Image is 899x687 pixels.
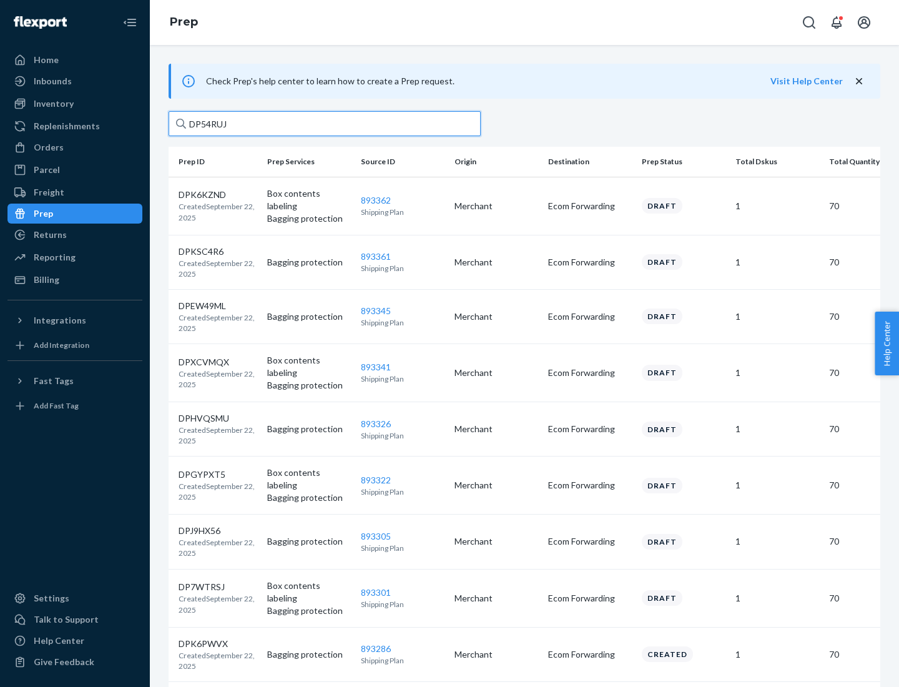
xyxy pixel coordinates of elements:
[169,111,481,136] input: Search prep jobs
[642,309,682,324] div: Draft
[179,650,257,671] p: Created September 22, 2025
[267,423,351,435] p: Bagging protection
[7,588,142,608] a: Settings
[642,422,682,437] div: Draft
[548,256,632,269] p: Ecom Forwarding
[875,312,899,375] button: Help Center
[454,648,538,661] p: Merchant
[267,212,351,225] p: Bagging protection
[179,593,257,615] p: Created September 22, 2025
[361,475,391,485] a: 893322
[7,116,142,136] a: Replenishments
[361,643,391,654] a: 893286
[361,207,445,217] p: Shipping Plan
[449,147,543,177] th: Origin
[34,592,69,605] div: Settings
[797,10,822,35] button: Open Search Box
[34,375,74,387] div: Fast Tags
[548,367,632,379] p: Ecom Forwarding
[160,4,208,41] ol: breadcrumbs
[7,247,142,267] a: Reporting
[34,120,100,132] div: Replenishments
[361,418,391,429] a: 893326
[262,147,356,177] th: Prep Services
[179,245,257,258] p: DPKSC4R6
[824,10,849,35] button: Open notifications
[735,648,819,661] p: 1
[179,356,257,368] p: DPXCVMQX
[179,537,257,558] p: Created September 22, 2025
[267,648,351,661] p: Bagging protection
[454,256,538,269] p: Merchant
[179,468,257,481] p: DPGYPXT5
[454,535,538,548] p: Merchant
[34,314,86,327] div: Integrations
[267,187,351,212] p: Box contents labeling
[735,367,819,379] p: 1
[179,525,257,537] p: DPJ9HX56
[7,137,142,157] a: Orders
[34,207,53,220] div: Prep
[853,75,865,88] button: close
[735,200,819,212] p: 1
[642,646,693,662] div: Created
[361,430,445,441] p: Shipping Plan
[7,335,142,355] a: Add Integration
[7,371,142,391] button: Fast Tags
[7,204,142,224] a: Prep
[267,580,351,605] p: Box contents labeling
[267,354,351,379] p: Box contents labeling
[361,655,445,666] p: Shipping Plan
[179,300,257,312] p: DPEW49ML
[7,160,142,180] a: Parcel
[642,590,682,606] div: Draft
[637,147,730,177] th: Prep Status
[642,534,682,550] div: Draft
[34,400,79,411] div: Add Fast Tag
[454,479,538,492] p: Merchant
[735,479,819,492] p: 1
[267,492,351,504] p: Bagging protection
[7,182,142,202] a: Freight
[34,186,64,199] div: Freight
[642,478,682,493] div: Draft
[206,76,454,86] span: Check Prep's help center to learn how to create a Prep request.
[735,256,819,269] p: 1
[361,531,391,541] a: 893305
[179,412,257,425] p: DPHVQSMU
[7,310,142,330] button: Integrations
[267,310,351,323] p: Bagging protection
[34,97,74,110] div: Inventory
[34,229,67,241] div: Returns
[169,147,262,177] th: Prep ID
[7,50,142,70] a: Home
[267,535,351,548] p: Bagging protection
[642,365,682,380] div: Draft
[179,258,257,279] p: Created September 22, 2025
[361,587,391,598] a: 893301
[179,189,257,201] p: DPK6KZND
[361,263,445,274] p: Shipping Plan
[267,379,351,392] p: Bagging protection
[361,251,391,262] a: 893361
[34,141,64,154] div: Orders
[117,10,142,35] button: Close Navigation
[34,251,76,264] div: Reporting
[179,201,257,222] p: Created September 22, 2025
[179,425,257,446] p: Created September 22, 2025
[548,592,632,605] p: Ecom Forwarding
[34,635,84,647] div: Help Center
[14,16,67,29] img: Flexport logo
[361,305,391,316] a: 893345
[179,481,257,502] p: Created September 22, 2025
[179,638,257,650] p: DPK6PWVX
[34,75,72,87] div: Inbounds
[548,648,632,661] p: Ecom Forwarding
[642,198,682,214] div: Draft
[267,605,351,617] p: Bagging protection
[770,75,843,87] button: Visit Help Center
[34,164,60,176] div: Parcel
[361,543,445,553] p: Shipping Plan
[548,423,632,435] p: Ecom Forwarding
